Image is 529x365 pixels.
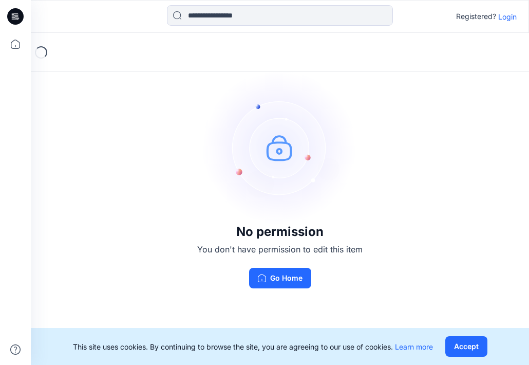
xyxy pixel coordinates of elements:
img: no-perm.svg [203,70,357,225]
a: Learn more [395,342,433,351]
p: Login [498,11,517,22]
p: Registered? [456,10,496,23]
button: Go Home [249,268,311,288]
p: You don't have permission to edit this item [197,243,363,255]
button: Accept [445,336,487,357]
h3: No permission [197,225,363,239]
p: This site uses cookies. By continuing to browse the site, you are agreeing to our use of cookies. [73,341,433,352]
